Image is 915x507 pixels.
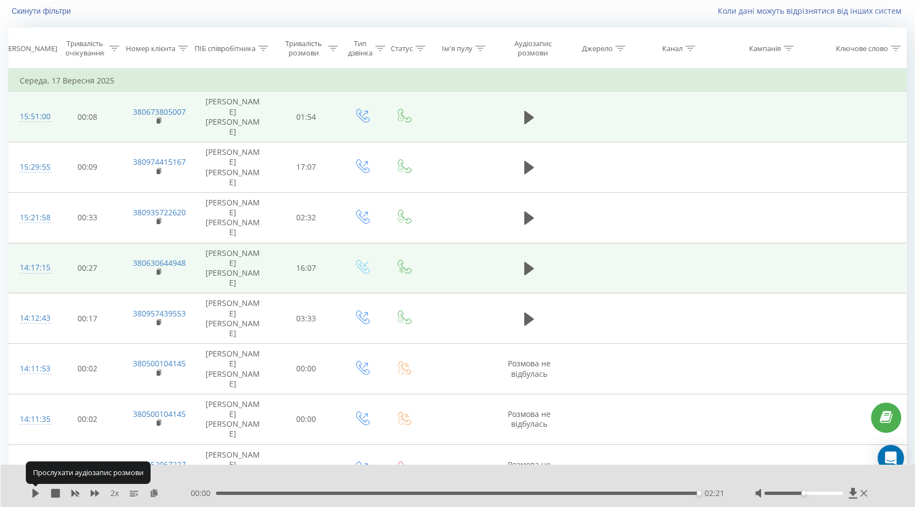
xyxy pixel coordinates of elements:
[133,308,186,319] a: 380957439553
[20,409,42,430] div: 14:11:35
[20,106,42,127] div: 15:51:00
[662,44,683,53] div: Канал
[53,344,122,394] td: 00:02
[133,157,186,167] a: 380974415167
[194,192,271,243] td: [PERSON_NAME] [PERSON_NAME]
[20,459,42,480] div: 14:10:09
[271,444,341,495] td: 00:00
[133,207,186,218] a: 380935722620
[133,409,186,419] a: 380500104145
[20,157,42,178] div: 15:29:55
[749,44,781,53] div: Кампанія
[582,44,613,53] div: Джерело
[133,107,186,117] a: 380673805007
[53,192,122,243] td: 00:33
[194,142,271,193] td: [PERSON_NAME] [PERSON_NAME]
[271,344,341,394] td: 00:00
[53,142,122,193] td: 00:09
[194,92,271,142] td: [PERSON_NAME] [PERSON_NAME]
[20,308,42,329] div: 14:12:43
[506,39,560,58] div: Аудіозапис розмови
[508,459,551,480] span: Розмова не відбулась
[194,444,271,495] td: [PERSON_NAME] [PERSON_NAME]
[508,409,551,429] span: Розмова не відбулась
[53,444,122,495] td: 00:35
[801,491,806,495] div: Accessibility label
[271,92,341,142] td: 01:54
[194,394,271,444] td: [PERSON_NAME] [PERSON_NAME]
[191,488,216,499] span: 00:00
[2,44,57,53] div: [PERSON_NAME]
[878,445,904,471] div: Open Intercom Messenger
[271,394,341,444] td: 00:00
[20,358,42,380] div: 14:11:53
[836,44,888,53] div: Ключове слово
[63,39,107,58] div: Тривалість очікування
[442,44,473,53] div: Ім'я пулу
[20,257,42,278] div: 14:17:15
[348,39,373,58] div: Тип дзвінка
[718,5,907,16] a: Коли дані можуть відрізнятися вiд інших систем
[26,461,151,483] div: Прослухати аудіозапис розмови
[9,70,907,92] td: Середа, 17 Вересня 2025
[508,358,551,378] span: Розмова не відбулась
[53,394,122,444] td: 00:02
[20,207,42,229] div: 15:21:58
[195,44,256,53] div: ПІБ співробітника
[194,344,271,394] td: [PERSON_NAME] [PERSON_NAME]
[271,142,341,193] td: 17:07
[133,459,186,470] a: 380952067227
[53,243,122,293] td: 00:27
[697,491,701,495] div: Accessibility label
[53,92,122,142] td: 00:08
[53,293,122,344] td: 00:17
[194,243,271,293] td: [PERSON_NAME] [PERSON_NAME]
[126,44,175,53] div: Номер клієнта
[133,258,186,268] a: 380630644948
[133,358,186,369] a: 380500104145
[271,243,341,293] td: 16:07
[271,293,341,344] td: 03:33
[391,44,413,53] div: Статус
[271,192,341,243] td: 02:32
[110,488,119,499] span: 2 x
[705,488,724,499] span: 02:21
[281,39,325,58] div: Тривалість розмови
[8,6,76,16] button: Скинути фільтри
[194,293,271,344] td: [PERSON_NAME] [PERSON_NAME]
